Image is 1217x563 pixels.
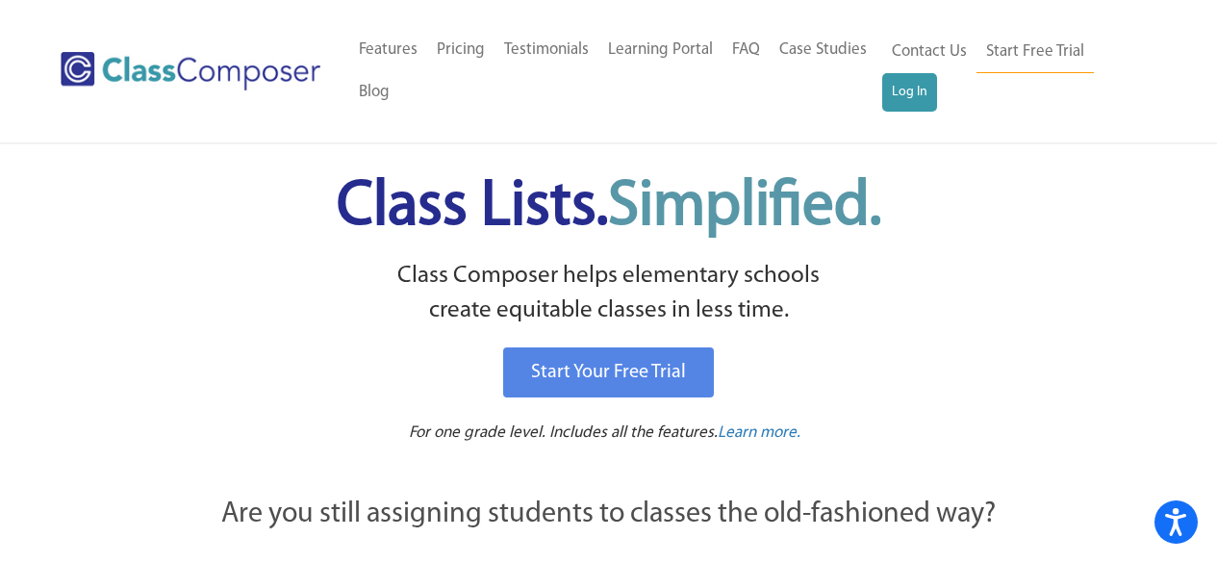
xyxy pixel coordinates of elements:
a: Features [349,29,427,71]
a: Start Your Free Trial [503,347,714,397]
img: Class Composer [61,52,320,90]
a: Blog [349,71,399,114]
span: Learn more. [718,424,800,441]
a: Testimonials [494,29,598,71]
a: Log In [882,73,937,112]
a: Start Free Trial [976,31,1094,74]
a: Learning Portal [598,29,723,71]
span: Start Your Free Trial [531,363,686,382]
a: Pricing [427,29,494,71]
nav: Header Menu [349,29,882,114]
a: Contact Us [882,31,976,73]
span: For one grade level. Includes all the features. [409,424,718,441]
p: Are you still assigning students to classes the old-fashioned way? [118,494,1100,536]
a: FAQ [723,29,770,71]
a: Case Studies [770,29,876,71]
nav: Header Menu [882,31,1142,112]
span: Simplified. [608,176,881,239]
span: Class Lists. [337,176,881,239]
p: Class Composer helps elementary schools create equitable classes in less time. [115,259,1103,329]
a: Learn more. [718,422,800,446]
